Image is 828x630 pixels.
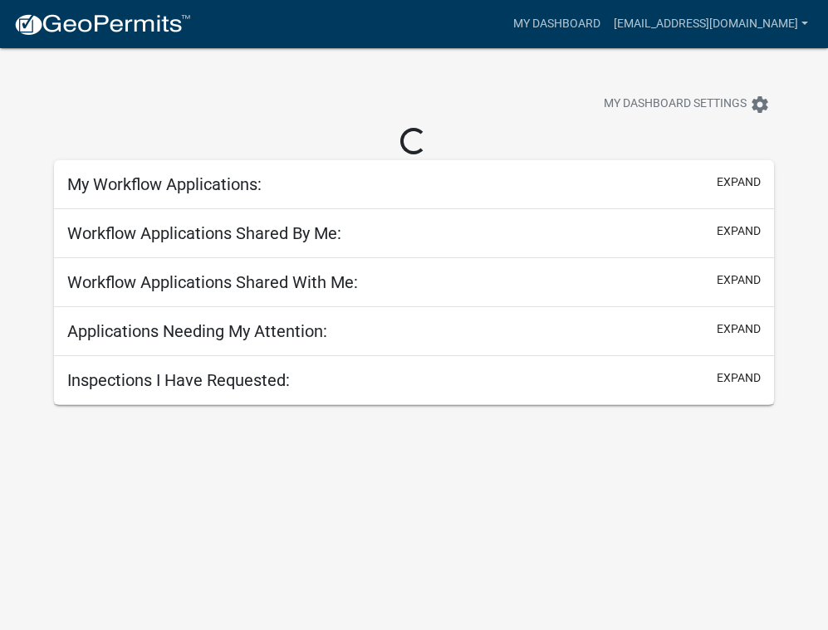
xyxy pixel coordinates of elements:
[604,95,747,115] span: My Dashboard Settings
[717,173,761,191] button: expand
[717,271,761,289] button: expand
[717,369,761,387] button: expand
[717,222,761,240] button: expand
[607,8,815,40] a: [EMAIL_ADDRESS][DOMAIN_NAME]
[67,321,327,341] h5: Applications Needing My Attention:
[717,320,761,338] button: expand
[507,8,607,40] a: My Dashboard
[67,174,262,194] h5: My Workflow Applications:
[750,95,770,115] i: settings
[67,370,290,390] h5: Inspections I Have Requested:
[590,88,783,120] button: My Dashboard Settingssettings
[67,272,358,292] h5: Workflow Applications Shared With Me:
[67,223,341,243] h5: Workflow Applications Shared By Me:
